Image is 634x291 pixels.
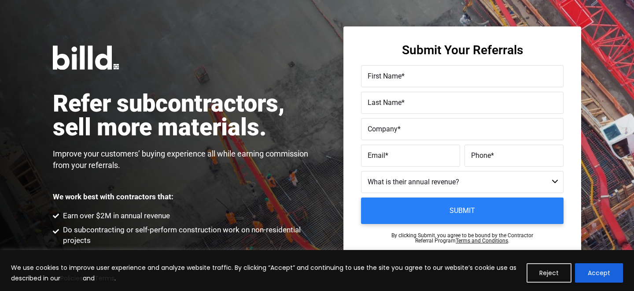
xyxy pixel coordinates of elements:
span: Last Name [368,98,402,107]
h3: Submit Your Referrals [402,44,523,56]
button: Accept [575,263,623,283]
p: We use cookies to improve user experience and analyze website traffic. By clicking “Accept” and c... [11,262,520,284]
p: By clicking Submit, you agree to be bound by the Contractor Referral Program . [391,233,533,243]
a: Terms [95,274,114,283]
a: Terms and Conditions [456,238,508,244]
span: Do subcontracting or self-perform construction work on non-residential projects [61,225,317,246]
span: Earn over $2M in annual revenue [61,211,170,221]
span: First Name [368,72,402,80]
p: Improve your customers’ buying experience all while earning commission from your referrals. [53,148,317,171]
button: Reject [527,263,571,283]
input: Submit [361,198,564,224]
span: Company [368,125,398,133]
span: Email [368,151,385,160]
span: Phone [471,151,491,160]
p: We work best with contractors that: [53,193,173,201]
h1: Refer subcontractors, sell more materials. [53,92,317,139]
a: Policies [60,274,83,283]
